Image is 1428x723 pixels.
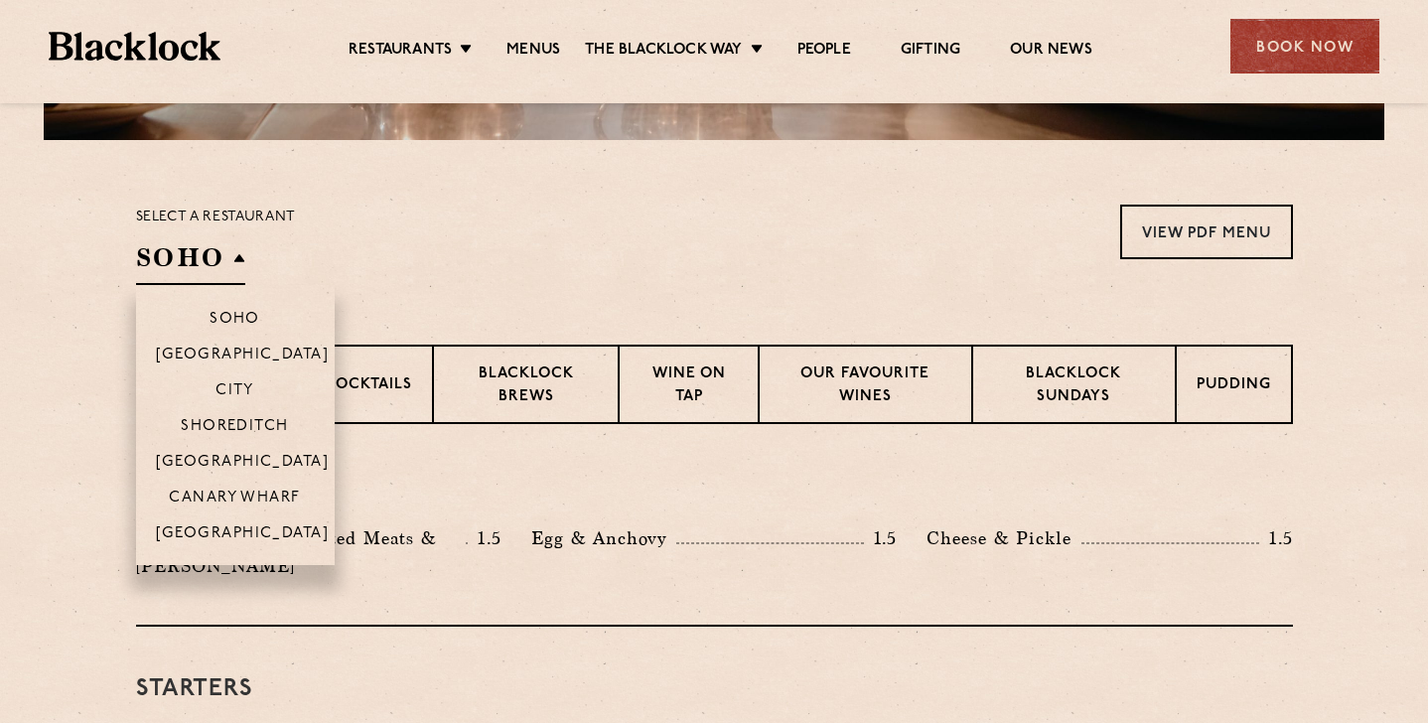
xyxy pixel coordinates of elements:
[156,347,330,366] p: [GEOGRAPHIC_DATA]
[210,311,260,331] p: Soho
[454,363,599,410] p: Blacklock Brews
[181,418,289,438] p: Shoreditch
[1120,205,1293,259] a: View PDF Menu
[506,41,560,63] a: Menus
[780,363,951,410] p: Our favourite wines
[136,676,1293,702] h3: Starters
[136,474,1293,500] h3: Pre Chop Bites
[901,41,960,63] a: Gifting
[1197,374,1271,399] p: Pudding
[49,32,220,61] img: BL_Textured_Logo-footer-cropped.svg
[797,41,851,63] a: People
[1230,19,1379,73] div: Book Now
[349,41,452,63] a: Restaurants
[324,374,412,399] p: Cocktails
[156,454,330,474] p: [GEOGRAPHIC_DATA]
[1010,41,1092,63] a: Our News
[927,524,1081,552] p: Cheese & Pickle
[993,363,1154,410] p: Blacklock Sundays
[136,240,245,285] h2: SOHO
[864,525,898,551] p: 1.5
[531,524,676,552] p: Egg & Anchovy
[468,525,501,551] p: 1.5
[1259,525,1293,551] p: 1.5
[585,41,742,63] a: The Blacklock Way
[215,382,254,402] p: City
[136,205,296,230] p: Select a restaurant
[156,525,330,545] p: [GEOGRAPHIC_DATA]
[640,363,737,410] p: Wine on Tap
[169,490,300,509] p: Canary Wharf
